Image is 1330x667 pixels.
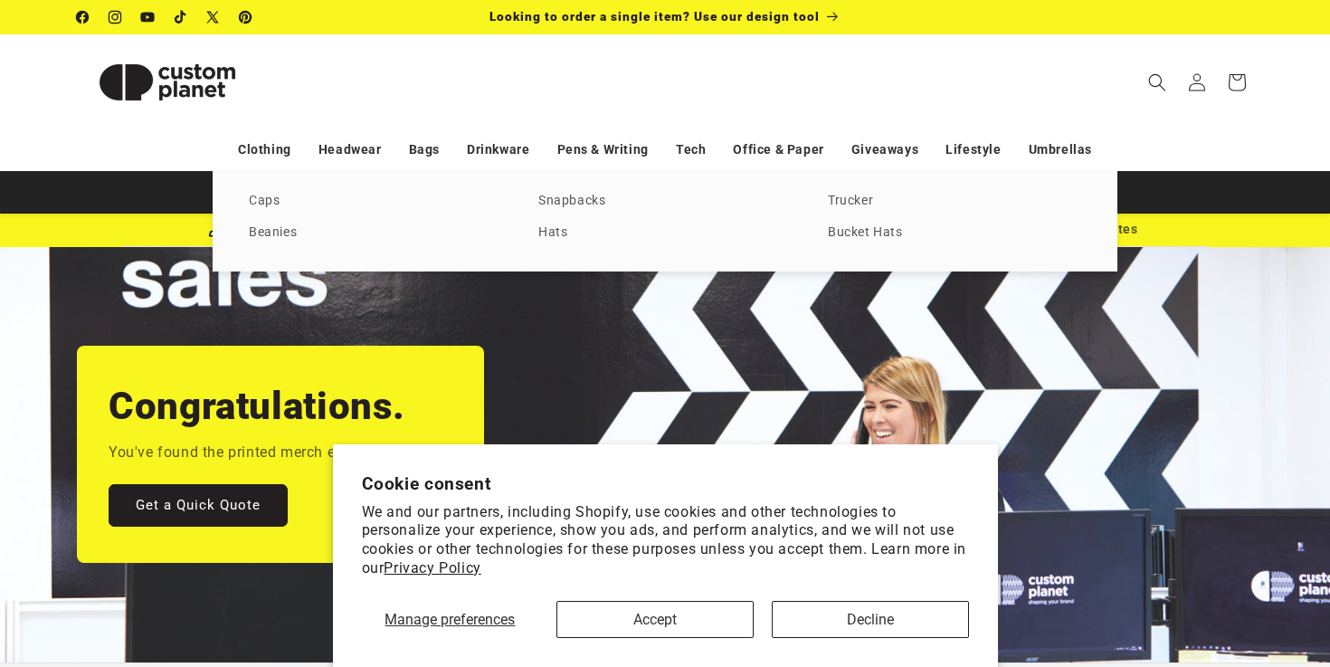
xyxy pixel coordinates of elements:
a: Bags [409,134,440,166]
a: Hats [538,221,792,245]
iframe: Chat Widget [1240,580,1330,667]
a: Tech [676,134,706,166]
a: Drinkware [467,134,529,166]
img: Custom Planet [77,42,258,123]
span: Looking to order a single item? Use our design tool [489,9,820,24]
a: Snapbacks [538,189,792,214]
button: Decline [772,601,969,638]
a: Beanies [249,221,502,245]
summary: Search [1137,62,1177,102]
a: Lifestyle [945,134,1001,166]
h2: Cookie consent [362,473,969,494]
a: Custom Planet [71,34,265,129]
a: Umbrellas [1029,134,1092,166]
a: Clothing [238,134,291,166]
a: Privacy Policy [384,559,480,576]
p: We and our partners, including Shopify, use cookies and other technologies to personalize your ex... [362,503,969,578]
a: Get a Quick Quote [109,484,288,527]
span: Manage preferences [385,611,515,628]
a: Office & Paper [733,134,823,166]
a: Headwear [318,134,382,166]
a: Giveaways [851,134,918,166]
h2: Congratulations. [109,382,405,431]
a: Pens & Writing [557,134,649,166]
a: Caps [249,189,502,214]
button: Manage preferences [362,601,539,638]
a: Bucket Hats [828,221,1081,245]
a: Trucker [828,189,1081,214]
p: You've found the printed merch experts. [109,440,381,466]
button: Accept [556,601,754,638]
